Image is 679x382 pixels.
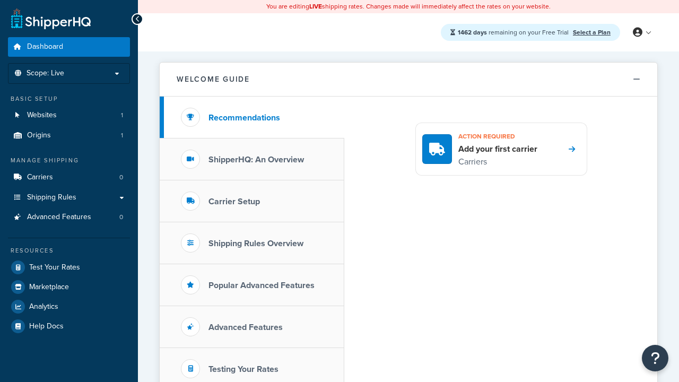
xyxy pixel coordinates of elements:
[458,143,537,155] h4: Add your first carrier
[8,94,130,103] div: Basic Setup
[8,37,130,57] a: Dashboard
[458,155,537,169] p: Carriers
[27,173,53,182] span: Carriers
[208,155,304,164] h3: ShipperHQ: An Overview
[177,75,250,83] h2: Welcome Guide
[8,207,130,227] a: Advanced Features0
[208,239,303,248] h3: Shipping Rules Overview
[29,322,64,331] span: Help Docs
[160,63,657,97] button: Welcome Guide
[8,188,130,207] a: Shipping Rules
[8,277,130,297] a: Marketplace
[208,197,260,206] h3: Carrier Setup
[8,156,130,165] div: Manage Shipping
[121,131,123,140] span: 1
[208,364,278,374] h3: Testing Your Rates
[8,106,130,125] li: Websites
[119,213,123,222] span: 0
[27,42,63,51] span: Dashboard
[208,281,315,290] h3: Popular Advanced Features
[27,131,51,140] span: Origins
[8,246,130,255] div: Resources
[208,113,280,123] h3: Recommendations
[642,345,668,371] button: Open Resource Center
[29,283,69,292] span: Marketplace
[458,28,487,37] strong: 1462 days
[27,213,91,222] span: Advanced Features
[119,173,123,182] span: 0
[8,126,130,145] li: Origins
[458,28,570,37] span: remaining on your Free Trial
[8,317,130,336] a: Help Docs
[8,168,130,187] a: Carriers0
[27,111,57,120] span: Websites
[121,111,123,120] span: 1
[29,302,58,311] span: Analytics
[458,129,537,143] h3: Action required
[8,106,130,125] a: Websites1
[309,2,322,11] b: LIVE
[29,263,80,272] span: Test Your Rates
[8,126,130,145] a: Origins1
[8,297,130,316] a: Analytics
[573,28,611,37] a: Select a Plan
[8,258,130,277] a: Test Your Rates
[27,193,76,202] span: Shipping Rules
[8,168,130,187] li: Carriers
[8,207,130,227] li: Advanced Features
[208,323,283,332] h3: Advanced Features
[27,69,64,78] span: Scope: Live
